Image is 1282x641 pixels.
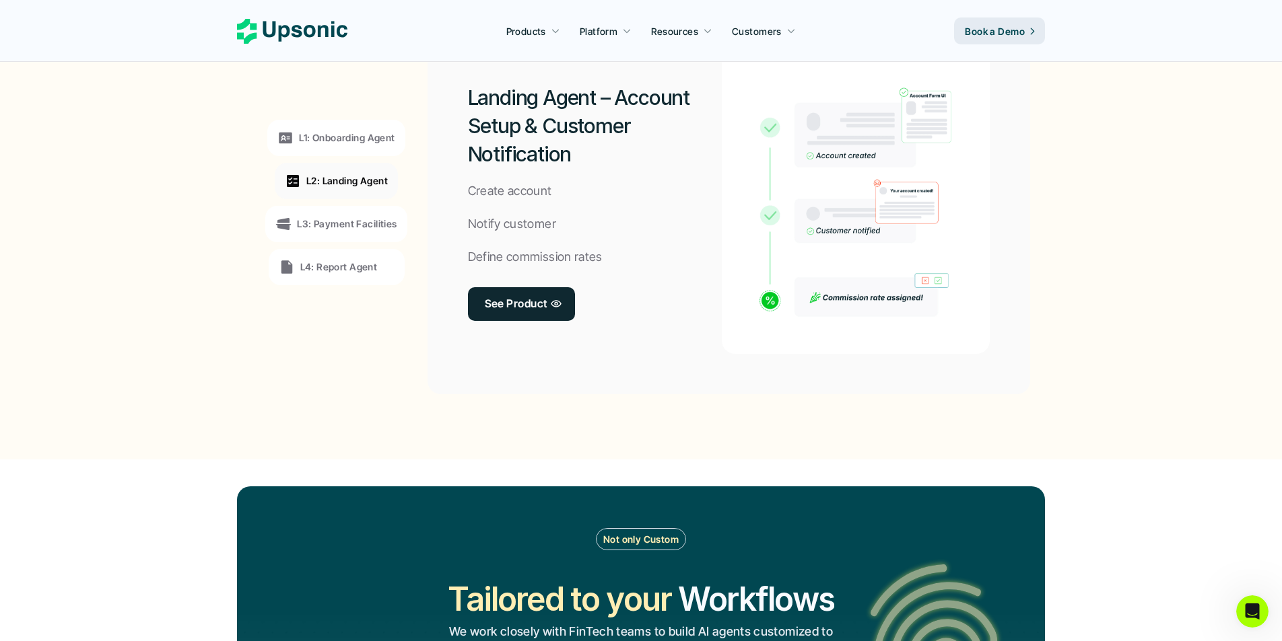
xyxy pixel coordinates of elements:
h2: Tailored to your [448,576,671,621]
p: See Product [485,294,547,313]
p: L3: Payment Facilities [297,217,397,231]
a: Book a Demo [954,17,1045,44]
p: Book a Demo [965,24,1025,38]
p: L1: Onboarding Agent [299,130,395,145]
p: L2: Landing Agent [306,174,388,188]
p: L4: Report Agent [300,260,378,274]
iframe: Intercom live chat [1236,595,1269,628]
a: See Product [468,287,575,321]
p: Products [506,24,546,38]
p: Create account [468,182,552,201]
p: Customers [732,24,782,38]
h2: Workflows [678,576,834,621]
a: Products [498,19,568,43]
p: Not only Custom [603,532,679,546]
p: Define commission rates [468,248,603,267]
p: Notify customer [468,215,556,234]
p: Resources [651,24,698,38]
p: Platform [580,24,617,38]
h2: Landing Agent – Account Setup & Customer Notification [468,83,722,168]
